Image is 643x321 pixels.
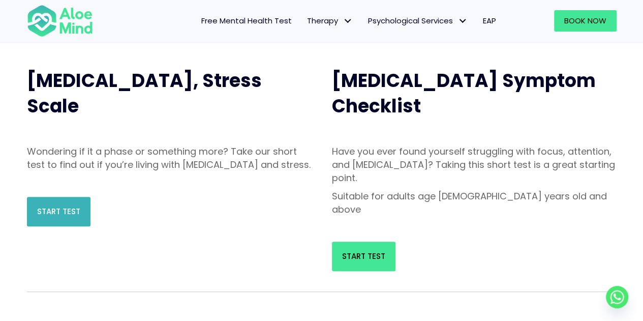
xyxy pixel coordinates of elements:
[332,68,596,119] span: [MEDICAL_DATA] Symptom Checklist
[475,10,504,32] a: EAP
[564,15,606,26] span: Book Now
[332,190,617,216] p: Suitable for adults age [DEMOGRAPHIC_DATA] years old and above
[342,251,385,261] span: Start Test
[606,286,628,308] a: Whatsapp
[27,68,262,119] span: [MEDICAL_DATA], Stress Scale
[368,15,468,26] span: Psychological Services
[27,4,93,38] img: Aloe mind Logo
[194,10,299,32] a: Free Mental Health Test
[455,14,470,28] span: Psychological Services: submenu
[27,145,312,171] p: Wondering if it a phase or something more? Take our short test to find out if you’re living with ...
[332,145,617,185] p: Have you ever found yourself struggling with focus, attention, and [MEDICAL_DATA]? Taking this sh...
[37,206,80,217] span: Start Test
[106,10,504,32] nav: Menu
[27,197,90,226] a: Start Test
[201,15,292,26] span: Free Mental Health Test
[307,15,353,26] span: Therapy
[483,15,496,26] span: EAP
[360,10,475,32] a: Psychological ServicesPsychological Services: submenu
[341,14,355,28] span: Therapy: submenu
[299,10,360,32] a: TherapyTherapy: submenu
[554,10,617,32] a: Book Now
[332,242,395,271] a: Start Test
